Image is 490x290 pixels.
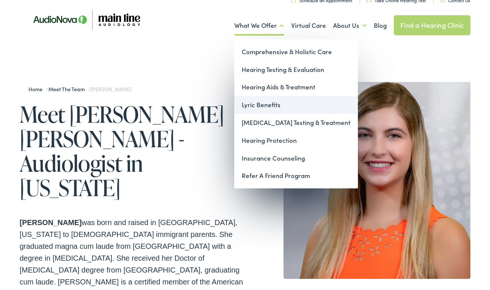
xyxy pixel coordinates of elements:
[28,85,46,93] a: Home
[291,12,326,39] a: Virtual Care
[48,85,88,93] a: Meet the Team
[374,12,387,39] a: Blog
[234,132,358,149] a: Hearing Protection
[234,12,284,39] a: What We Offer
[28,85,131,93] span: / /
[234,96,358,114] a: Lyric Benefits
[20,218,82,227] strong: [PERSON_NAME]
[234,114,358,132] a: [MEDICAL_DATA] Testing & Treatment
[234,78,358,96] a: Hearing Aids & Treatment
[234,167,358,185] a: Refer A Friend Program
[234,43,358,61] a: Comprehensive & Holistic Care
[234,149,358,167] a: Insurance Counseling
[20,102,245,200] h1: Meet [PERSON_NAME] [PERSON_NAME] - Audiologist in [US_STATE]
[91,85,131,93] span: [PERSON_NAME]
[333,12,367,39] a: About Us
[234,61,358,79] a: Hearing Testing & Evaluation
[394,15,470,35] a: Find a Hearing Clinic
